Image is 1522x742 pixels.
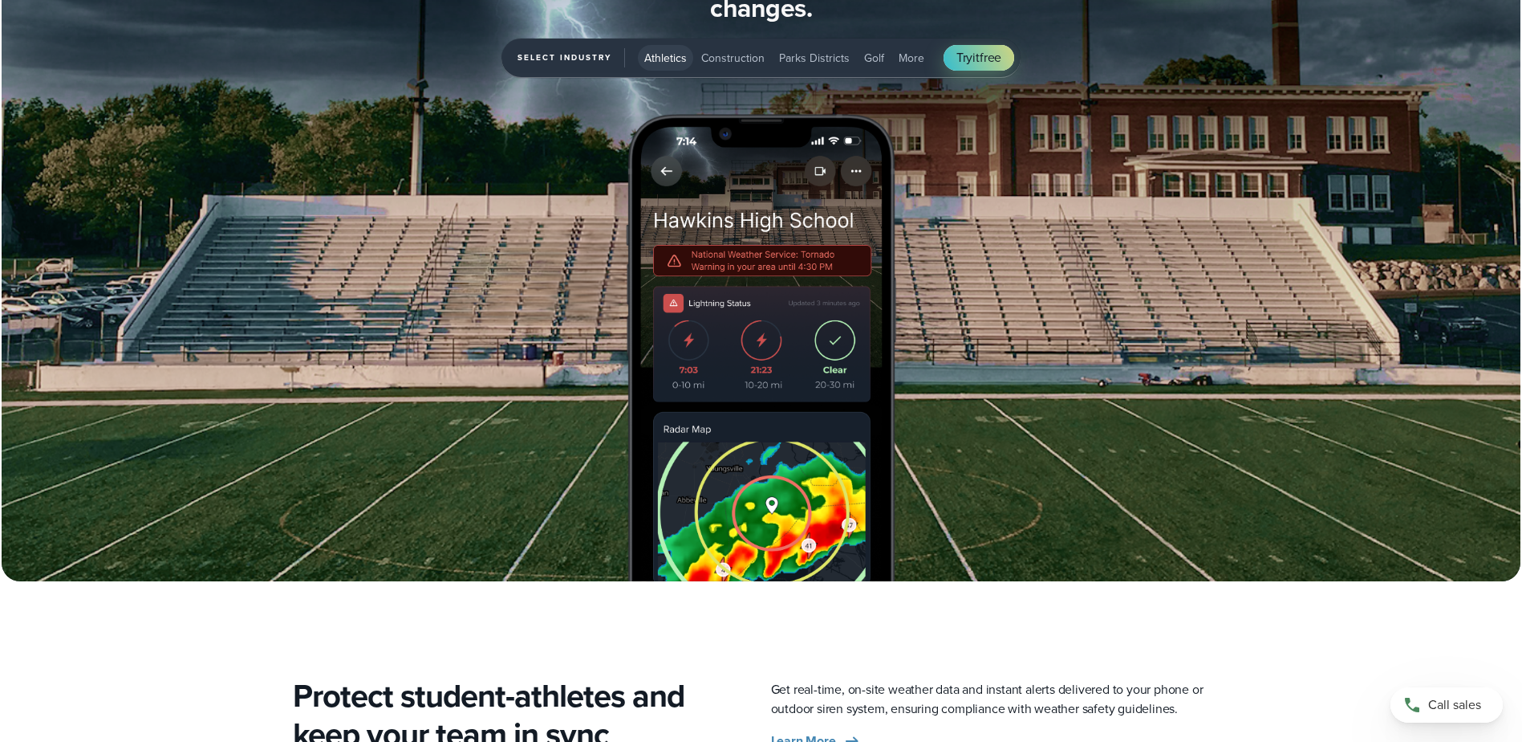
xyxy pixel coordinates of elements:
button: Golf [858,45,891,71]
span: Call sales [1428,695,1481,715]
span: it [972,48,980,67]
span: Parks Districts [779,50,850,67]
span: Athletics [644,50,687,67]
a: Call sales [1390,687,1503,723]
button: Parks Districts [773,45,856,71]
span: Try free [956,48,1001,67]
span: Golf [864,50,884,67]
span: More [899,50,924,67]
p: Get real-time, on-site weather data and instant alerts delivered to your phone or outdoor siren s... [771,680,1230,719]
a: Tryitfree [944,45,1014,71]
span: Select Industry [517,48,625,67]
span: Construction [701,50,765,67]
button: Construction [695,45,771,71]
button: Athletics [638,45,693,71]
button: More [892,45,931,71]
